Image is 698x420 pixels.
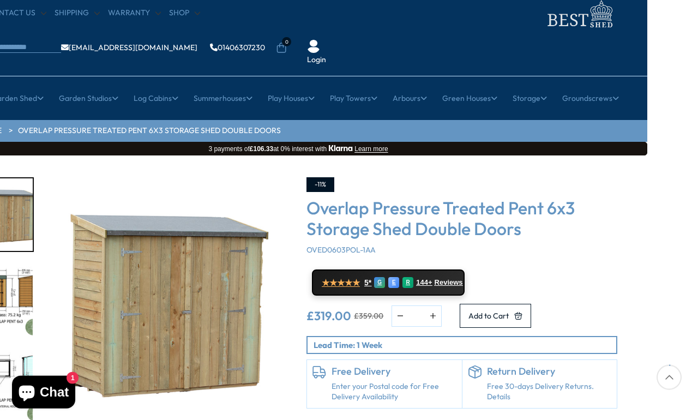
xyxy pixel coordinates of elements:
[9,376,79,411] inbox-online-store-chat: Shopify online store chat
[307,40,320,53] img: User Icon
[169,8,200,19] a: Shop
[314,339,616,351] p: Lead Time: 1 Week
[354,312,383,320] del: £359.00
[108,8,161,19] a: Warranty
[330,85,377,112] a: Play Towers
[374,277,385,288] div: G
[282,37,291,46] span: 0
[513,85,547,112] a: Storage
[468,312,509,320] span: Add to Cart
[61,44,197,51] a: [EMAIL_ADDRESS][DOMAIN_NAME]
[487,381,612,403] p: Free 30-days Delivery Returns. Details
[332,365,456,377] h6: Free Delivery
[18,125,281,136] a: Overlap Pressure Treated Pent 6x3 Storage Shed Double Doors
[388,277,399,288] div: E
[306,177,334,192] div: -11%
[562,85,619,112] a: Groundscrews
[332,381,456,403] a: Enter your Postal code for Free Delivery Availability
[134,85,178,112] a: Log Cabins
[306,310,351,322] ins: £319.00
[487,365,612,377] h6: Return Delivery
[59,85,118,112] a: Garden Studios
[306,245,376,255] span: OVED0603POL-1AA
[307,55,326,65] a: Login
[194,85,252,112] a: Summerhouses
[55,8,100,19] a: Shipping
[402,277,413,288] div: R
[393,85,427,112] a: Arbours
[312,269,465,296] a: ★★★★★ 5* G E R 144+ Reviews
[268,85,315,112] a: Play Houses
[306,197,617,239] h3: Overlap Pressure Treated Pent 6x3 Storage Shed Double Doors
[442,85,497,112] a: Green Houses
[435,278,463,287] span: Reviews
[276,43,287,53] a: 0
[210,44,265,51] a: 01406307230
[322,278,360,288] span: ★★★★★
[460,304,531,328] button: Add to Cart
[416,278,432,287] span: 144+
